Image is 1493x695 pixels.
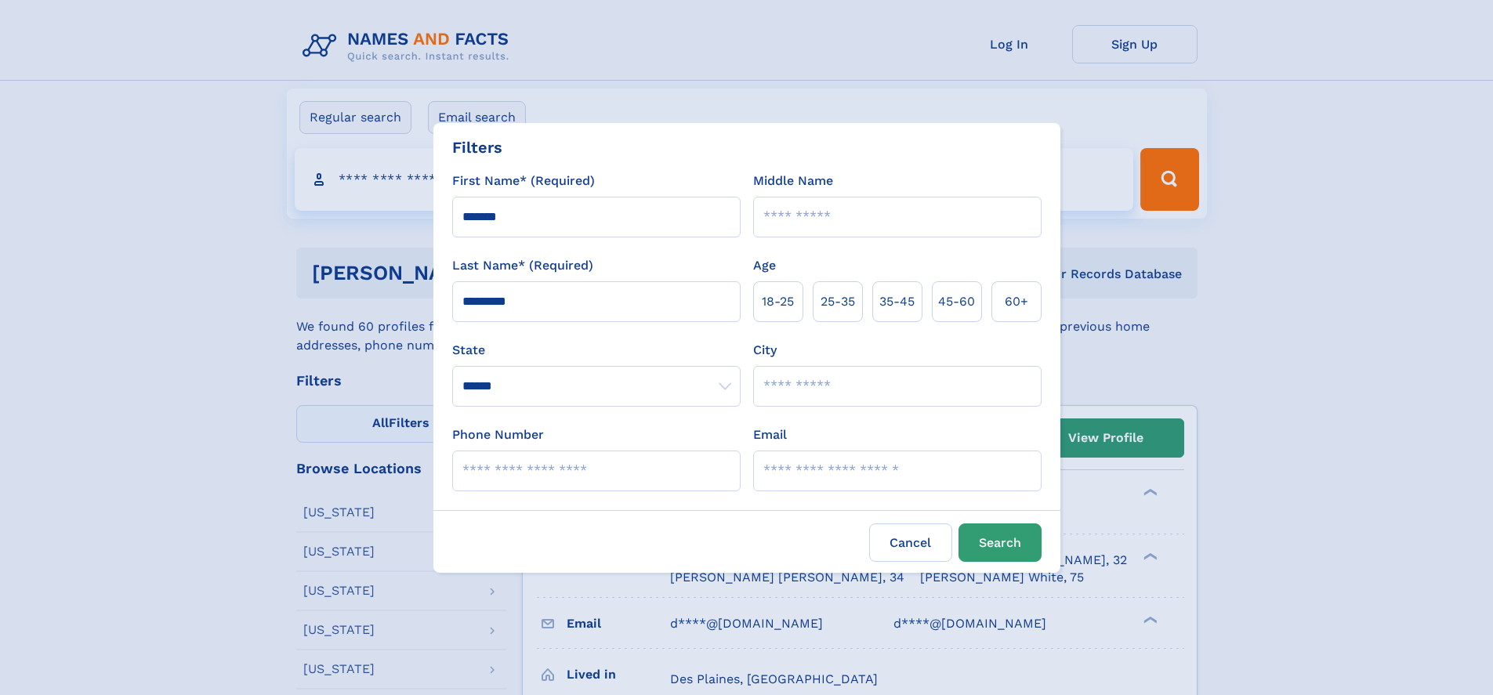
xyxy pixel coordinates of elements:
label: Email [753,425,787,444]
span: 25‑35 [821,292,855,311]
span: 18‑25 [762,292,794,311]
label: State [452,341,741,360]
span: 35‑45 [879,292,915,311]
label: Cancel [869,523,952,562]
label: Age [753,256,776,275]
button: Search [958,523,1042,562]
label: City [753,341,777,360]
label: Last Name* (Required) [452,256,593,275]
span: 60+ [1005,292,1028,311]
span: 45‑60 [938,292,975,311]
label: Phone Number [452,425,544,444]
label: First Name* (Required) [452,172,595,190]
div: Filters [452,136,502,159]
label: Middle Name [753,172,833,190]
